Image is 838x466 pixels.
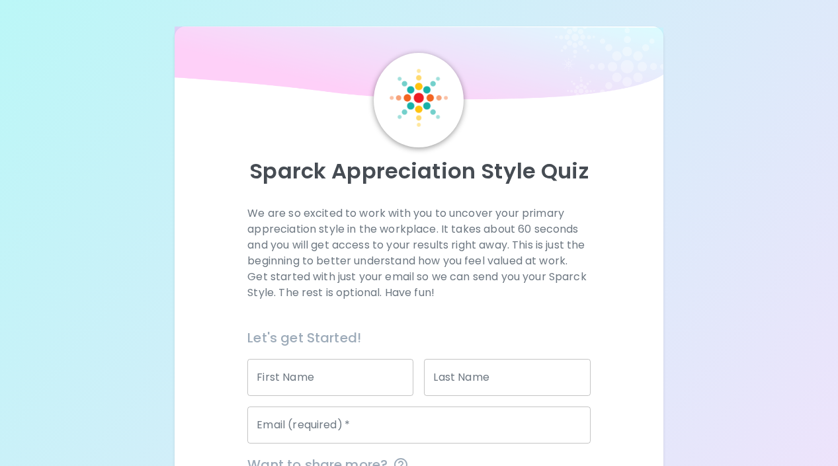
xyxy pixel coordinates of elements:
img: wave [175,26,663,106]
p: We are so excited to work with you to uncover your primary appreciation style in the workplace. I... [247,206,590,301]
h6: Let's get Started! [247,327,590,348]
p: Sparck Appreciation Style Quiz [190,158,648,184]
img: Sparck Logo [390,69,448,127]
